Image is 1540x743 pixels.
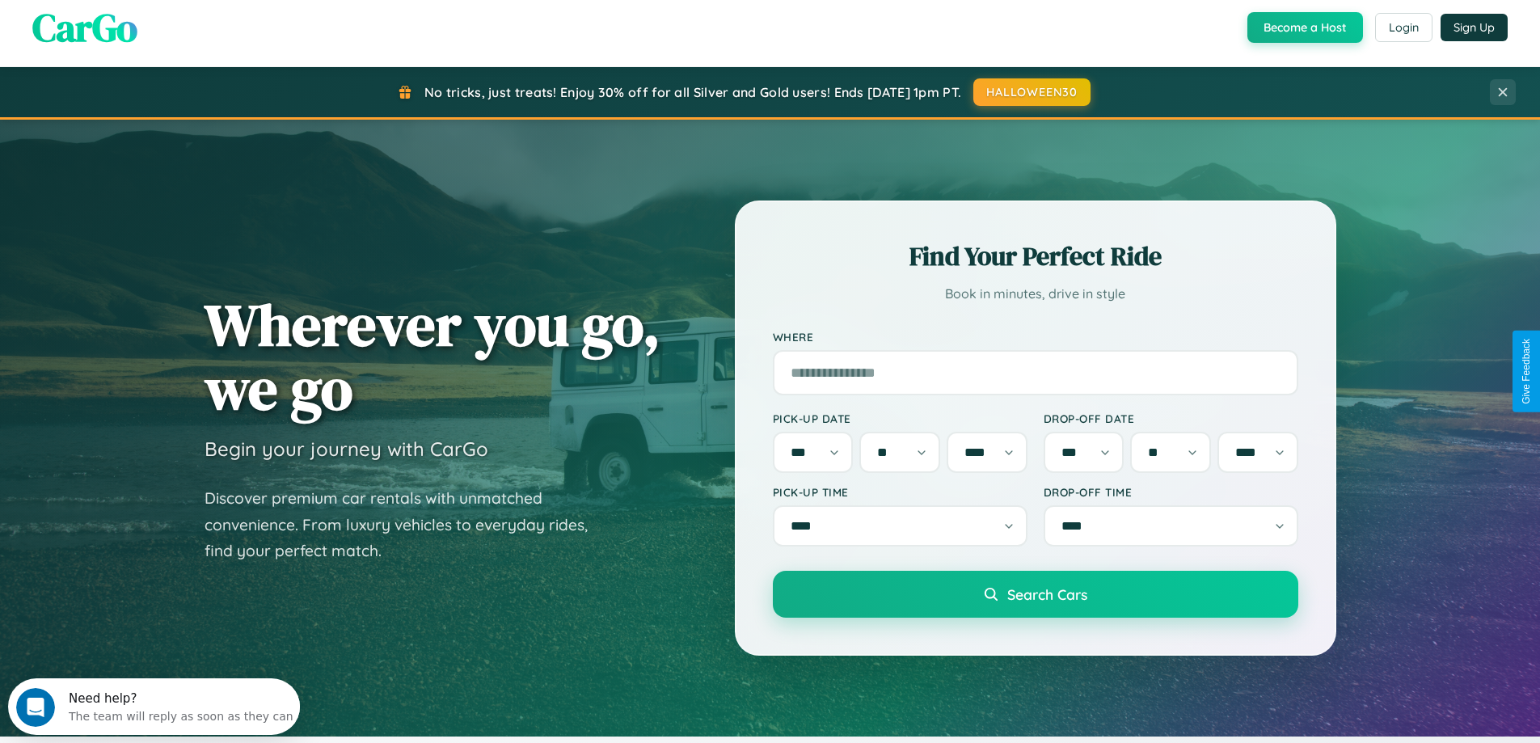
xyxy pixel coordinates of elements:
[773,571,1298,618] button: Search Cars
[32,1,137,54] span: CarGo
[773,282,1298,306] p: Book in minutes, drive in style
[1521,339,1532,404] div: Give Feedback
[205,293,660,420] h1: Wherever you go, we go
[61,14,285,27] div: Need help?
[205,437,488,461] h3: Begin your journey with CarGo
[61,27,285,44] div: The team will reply as soon as they can
[1007,585,1087,603] span: Search Cars
[1044,485,1298,499] label: Drop-off Time
[1441,14,1508,41] button: Sign Up
[1044,412,1298,425] label: Drop-off Date
[6,6,301,51] div: Open Intercom Messenger
[973,78,1091,106] button: HALLOWEEN30
[773,412,1027,425] label: Pick-up Date
[773,239,1298,274] h2: Find Your Perfect Ride
[1375,13,1432,42] button: Login
[424,84,961,100] span: No tricks, just treats! Enjoy 30% off for all Silver and Gold users! Ends [DATE] 1pm PT.
[16,688,55,727] iframe: Intercom live chat
[205,485,609,564] p: Discover premium car rentals with unmatched convenience. From luxury vehicles to everyday rides, ...
[773,485,1027,499] label: Pick-up Time
[773,330,1298,344] label: Where
[8,678,300,735] iframe: Intercom live chat discovery launcher
[1247,12,1363,43] button: Become a Host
